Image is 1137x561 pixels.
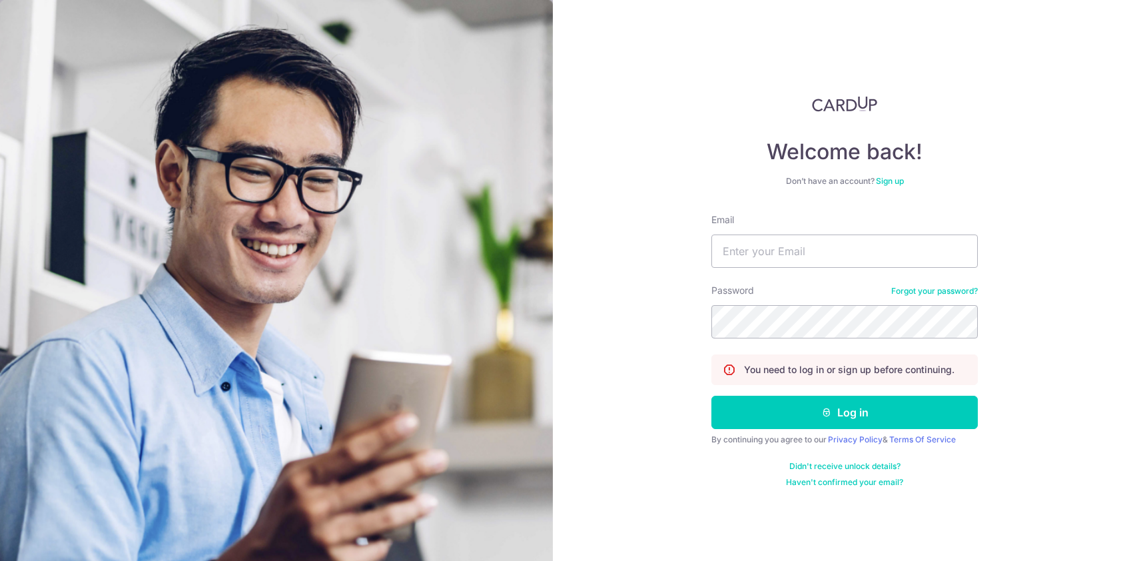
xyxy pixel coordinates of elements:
[891,286,978,296] a: Forgot your password?
[744,363,954,376] p: You need to log in or sign up before continuing.
[711,284,754,297] label: Password
[889,434,956,444] a: Terms Of Service
[812,96,877,112] img: CardUp Logo
[789,461,901,472] a: Didn't receive unlock details?
[876,176,904,186] a: Sign up
[828,434,883,444] a: Privacy Policy
[711,235,978,268] input: Enter your Email
[711,139,978,165] h4: Welcome back!
[711,176,978,187] div: Don’t have an account?
[711,434,978,445] div: By continuing you agree to our &
[786,477,903,488] a: Haven't confirmed your email?
[711,396,978,429] button: Log in
[711,213,734,227] label: Email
